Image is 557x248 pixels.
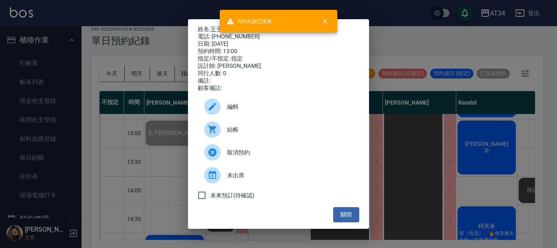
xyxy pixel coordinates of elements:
span: 未出席 [227,171,353,180]
span: 結帳 [227,125,353,134]
div: 電話: [PHONE_NUMBER] [198,33,359,40]
div: 指定/不指定: 指定 [198,55,359,63]
span: 未來預訂(待確認) [210,191,254,200]
div: 預約時間: 13:00 [198,48,359,55]
p: 姓名: [198,26,359,33]
span: 編輯 [227,103,353,111]
div: 設計師: [PERSON_NAME] [198,63,359,70]
div: 備註: [198,77,359,85]
div: 同行人數: 0 [198,70,359,77]
a: 王子[PERSON_NAME] [210,26,265,32]
button: 關閉 [333,207,359,222]
div: 未出席 [198,164,359,187]
button: close [316,12,334,30]
div: 取消預約 [198,141,359,164]
span: 取消預約 [227,148,353,157]
div: 顧客備註: [198,85,359,92]
div: 日期: [DATE] [198,40,359,48]
a: 結帳 [198,118,359,141]
span: 預約紀錄已更新 [226,17,272,25]
div: 編輯 [198,95,359,118]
